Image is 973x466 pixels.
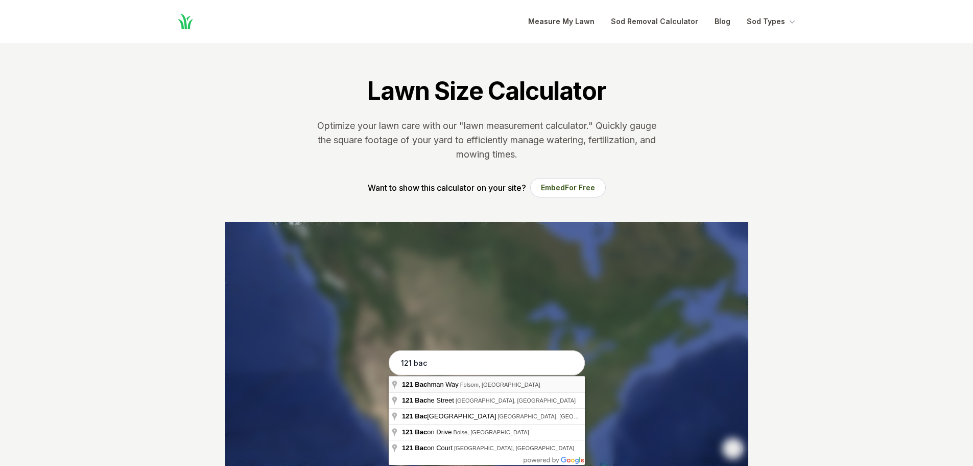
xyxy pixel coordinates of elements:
p: Optimize your lawn care with our "lawn measurement calculator." Quickly gauge the square footage ... [315,119,658,162]
span: on Drive [402,428,454,436]
a: Measure My Lawn [528,15,595,28]
p: Want to show this calculator on your site? [368,182,526,194]
span: 121 [402,396,413,404]
a: Blog [715,15,730,28]
span: [GEOGRAPHIC_DATA], [GEOGRAPHIC_DATA] [456,397,576,404]
span: Bac [415,428,427,436]
span: 121 [402,412,413,420]
span: 121 [402,381,413,388]
button: Sod Types [747,15,797,28]
a: Sod Removal Calculator [611,15,698,28]
span: he Street [402,396,456,404]
span: For Free [565,183,595,192]
span: 121 [402,428,413,436]
span: Bac [415,412,427,420]
span: [GEOGRAPHIC_DATA], [GEOGRAPHIC_DATA] [454,445,574,451]
span: [GEOGRAPHIC_DATA], [GEOGRAPHIC_DATA] [498,413,618,419]
span: hman Way [402,381,460,388]
span: Bac [415,396,427,404]
span: [GEOGRAPHIC_DATA] [402,412,498,420]
input: Enter your address to get started [389,350,585,376]
span: 121 Bac [402,444,427,452]
span: Boise, [GEOGRAPHIC_DATA] [454,429,529,435]
button: EmbedFor Free [530,178,606,197]
span: on Court [402,444,454,452]
span: Folsom, [GEOGRAPHIC_DATA] [460,382,540,388]
span: Bac [415,381,427,388]
h1: Lawn Size Calculator [367,76,605,106]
